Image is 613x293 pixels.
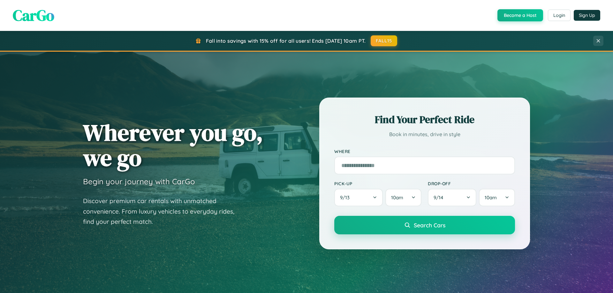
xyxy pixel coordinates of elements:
[428,189,476,206] button: 9/14
[385,189,421,206] button: 10am
[497,9,543,21] button: Become a Host
[334,189,383,206] button: 9/13
[414,222,445,229] span: Search Cars
[428,181,515,186] label: Drop-off
[83,196,243,227] p: Discover premium car rentals with unmatched convenience. From luxury vehicles to everyday rides, ...
[334,149,515,154] label: Where
[485,194,497,201] span: 10am
[334,130,515,139] p: Book in minutes, drive in style
[334,113,515,127] h2: Find Your Perfect Ride
[83,120,263,170] h1: Wherever you go, we go
[391,194,403,201] span: 10am
[548,10,571,21] button: Login
[334,181,421,186] label: Pick-up
[13,5,54,26] span: CarGo
[340,194,353,201] span: 9 / 13
[371,35,397,46] button: FALL15
[206,38,366,44] span: Fall into savings with 15% off for all users! Ends [DATE] 10am PT.
[574,10,600,21] button: Sign Up
[479,189,515,206] button: 10am
[434,194,446,201] span: 9 / 14
[334,216,515,234] button: Search Cars
[83,177,195,186] h3: Begin your journey with CarGo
